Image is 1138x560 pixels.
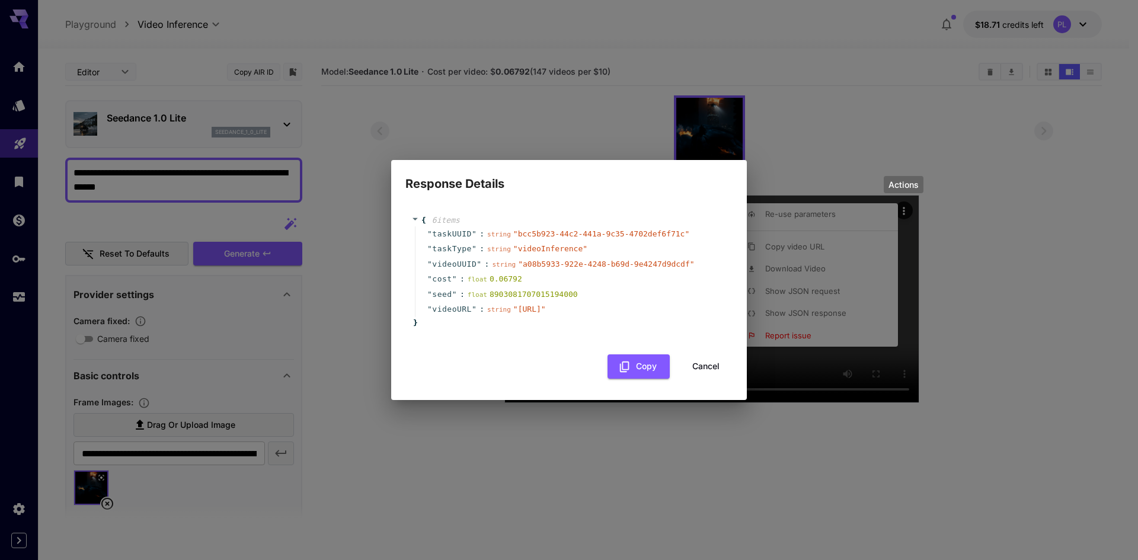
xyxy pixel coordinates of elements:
[679,354,733,379] button: Cancel
[513,229,689,238] span: " bcc5b923-44c2-441a-9c35-4702def6f71c "
[513,244,587,253] span: " videoInference "
[432,303,472,315] span: videoURL
[480,303,484,315] span: :
[427,260,432,268] span: "
[487,231,511,238] span: string
[432,216,460,225] span: 6 item s
[411,317,418,329] span: }
[608,354,670,379] button: Copy
[472,229,477,238] span: "
[485,258,490,270] span: :
[480,243,484,255] span: :
[518,260,694,268] span: " a08b5933-922e-4248-b69d-9e4247d9dcdf "
[460,273,465,285] span: :
[468,291,487,299] span: float
[452,290,457,299] span: "
[432,289,452,300] span: seed
[472,305,477,313] span: "
[427,229,432,238] span: "
[432,228,472,240] span: taskUUID
[884,176,923,193] div: Actions
[513,305,546,313] span: " [URL] "
[477,260,481,268] span: "
[460,289,465,300] span: :
[432,243,472,255] span: taskType
[452,274,457,283] span: "
[492,261,516,268] span: string
[487,245,511,253] span: string
[472,244,477,253] span: "
[432,273,452,285] span: cost
[468,276,487,283] span: float
[427,290,432,299] span: "
[432,258,477,270] span: videoUUID
[487,306,511,313] span: string
[427,274,432,283] span: "
[468,273,522,285] div: 0.06792
[427,244,432,253] span: "
[421,215,426,226] span: {
[391,160,747,193] h2: Response Details
[480,228,484,240] span: :
[468,289,578,300] div: 8903081707015194000
[427,305,432,313] span: "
